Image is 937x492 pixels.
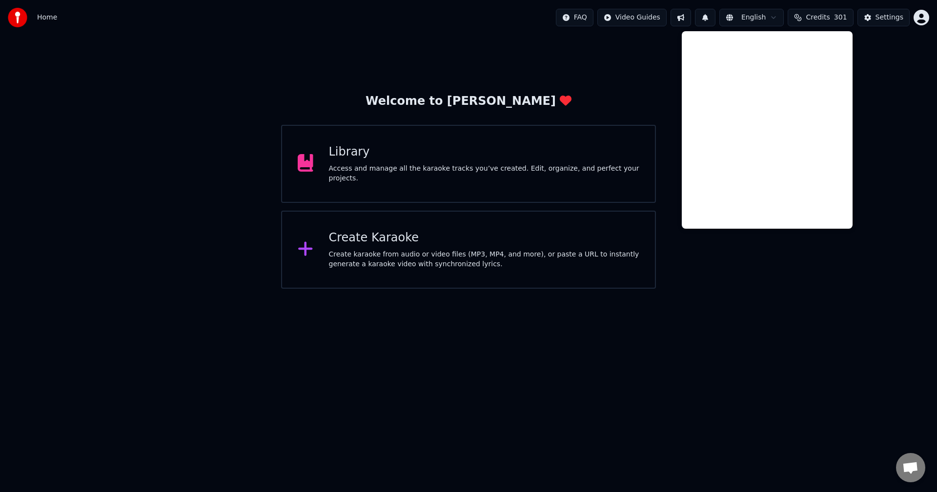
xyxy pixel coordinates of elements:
div: Otevřený chat [896,453,925,482]
button: Settings [857,9,910,26]
div: Create Karaoke [329,230,640,246]
div: Create karaoke from audio or video files (MP3, MP4, and more), or paste a URL to instantly genera... [329,250,640,269]
span: 301 [834,13,847,22]
nav: breadcrumb [37,13,57,22]
div: Access and manage all the karaoke tracks you’ve created. Edit, organize, and perfect your projects. [329,164,640,183]
button: FAQ [556,9,593,26]
div: Library [329,144,640,160]
span: Home [37,13,57,22]
button: Video Guides [597,9,667,26]
span: Credits [806,13,830,22]
div: Settings [876,13,903,22]
div: Welcome to [PERSON_NAME] [366,94,571,109]
img: youka [8,8,27,27]
button: Credits301 [788,9,853,26]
